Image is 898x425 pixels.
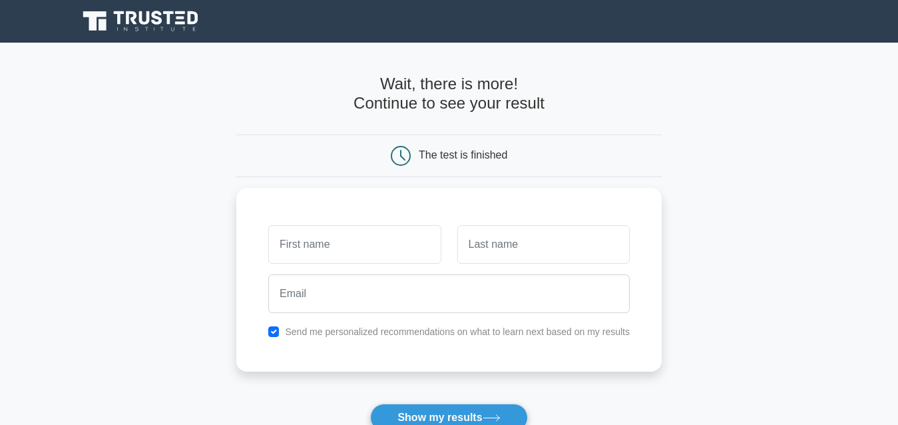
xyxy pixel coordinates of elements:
[236,75,662,113] h4: Wait, there is more! Continue to see your result
[457,225,630,264] input: Last name
[419,149,507,161] div: The test is finished
[268,225,441,264] input: First name
[268,274,630,313] input: Email
[285,326,630,337] label: Send me personalized recommendations on what to learn next based on my results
